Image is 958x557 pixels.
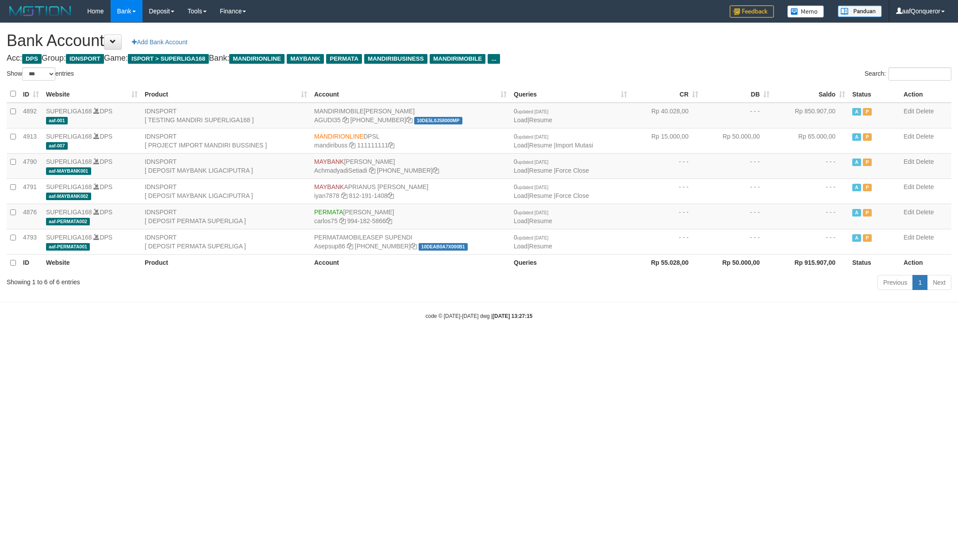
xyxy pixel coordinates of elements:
th: Rp 915.907,00 [773,254,849,271]
input: Search: [889,67,951,81]
a: SUPERLIGA168 [46,209,92,216]
a: Copy mandiribuss to clipboard [349,142,355,149]
td: Rp 65.000,00 [773,128,849,153]
td: IDNSPORT [ DEPOSIT MAYBANK LIGACIPUTRA ] [141,178,311,204]
a: Resume [529,217,552,224]
td: 4892 [19,103,42,128]
span: aaf-PERMATA001 [46,243,90,251]
a: Copy Asepsup86 to clipboard [347,243,353,250]
a: Load [514,192,527,199]
a: SUPERLIGA168 [46,108,92,115]
a: Copy 8525906608 to clipboard [433,167,439,174]
a: SUPERLIGA168 [46,133,92,140]
td: IDNSPORT [ TESTING MANDIRI SUPERLIGA168 ] [141,103,311,128]
td: DPS [42,103,141,128]
span: Paused [863,234,872,242]
th: Queries [510,254,631,271]
span: PERMATA [314,209,343,216]
a: iyan7878 [314,192,339,199]
span: Active [852,108,861,116]
span: | [514,234,552,250]
a: Edit [904,133,914,140]
td: IDNSPORT [ DEPOSIT PERMATA SUPERLIGA ] [141,229,311,254]
h4: Acc: Group: Game: Bank: [7,54,951,63]
h1: Bank Account [7,32,951,50]
span: MAYBANK [314,183,344,190]
label: Show entries [7,67,74,81]
img: Feedback.jpg [730,5,774,18]
span: IDNSPORT [66,54,104,64]
span: 0 [514,133,548,140]
th: Queries: activate to sort column ascending [510,85,631,103]
a: Copy iyan7878 to clipboard [341,192,347,199]
span: | | [514,133,593,149]
span: updated [DATE] [517,210,548,215]
th: Website [42,254,141,271]
th: Status [849,85,900,103]
th: Website: activate to sort column ascending [42,85,141,103]
th: DB: activate to sort column ascending [702,85,773,103]
td: - - - [631,229,702,254]
a: SUPERLIGA168 [46,158,92,165]
label: Search: [865,67,951,81]
a: SUPERLIGA168 [46,183,92,190]
a: Delete [916,108,934,115]
span: Paused [863,184,872,191]
span: 0 [514,108,548,115]
a: Delete [916,209,934,216]
a: Load [514,243,527,250]
a: carlos75 [314,217,338,224]
span: updated [DATE] [517,135,548,139]
th: Action [900,254,951,271]
img: Button%20Memo.svg [787,5,824,18]
span: PERMATA [326,54,362,64]
a: Add Bank Account [126,35,193,50]
a: Copy AGUDI35 to clipboard [342,116,349,124]
a: Delete [916,234,934,241]
a: mandiribuss [314,142,347,149]
td: DPS [42,153,141,178]
small: code © [DATE]-[DATE] dwg | [426,313,533,319]
span: | | [514,158,589,174]
span: aaf-PERMATA002 [46,218,90,225]
a: Asepsup86 [314,243,345,250]
a: Edit [904,158,914,165]
span: 0 [514,234,548,241]
span: MANDIRIMOBILE [430,54,485,64]
th: Rp 50.000,00 [702,254,773,271]
a: Copy 1820013971841 to clipboard [406,116,412,124]
a: Delete [916,133,934,140]
span: MAYBANK [287,54,324,64]
td: - - - [773,229,849,254]
span: 10DEAB0A7X000B1 [419,243,468,251]
td: DPSL 111111111 [311,128,510,153]
img: panduan.png [838,5,882,17]
td: Rp 15.000,00 [631,128,702,153]
td: - - - [702,229,773,254]
a: Copy 9941825866 to clipboard [386,217,392,224]
span: 0 [514,158,548,165]
a: Copy AchmadyadiSetiadi to clipboard [369,167,375,174]
td: [PERSON_NAME] 994-182-5866 [311,204,510,229]
strong: [DATE] 13:27:15 [492,313,532,319]
a: Edit [904,183,914,190]
span: aaf-MAYBANK002 [46,193,91,200]
td: IDNSPORT [ DEPOSIT PERMATA SUPERLIGA ] [141,204,311,229]
span: | [514,108,552,124]
td: 4913 [19,128,42,153]
a: Edit [904,108,914,115]
a: AGUDI35 [314,116,341,124]
td: [PERSON_NAME] [PHONE_NUMBER] [311,153,510,178]
td: DPS [42,128,141,153]
span: 10DE5L0JS8000MP [414,117,462,124]
span: Paused [863,108,872,116]
td: - - - [702,153,773,178]
td: DPS [42,229,141,254]
span: aaf-007 [46,142,68,150]
th: Saldo: activate to sort column ascending [773,85,849,103]
td: - - - [631,153,702,178]
td: DPS [42,204,141,229]
td: Rp 50.000,00 [702,128,773,153]
a: Resume [529,167,552,174]
td: - - - [631,204,702,229]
